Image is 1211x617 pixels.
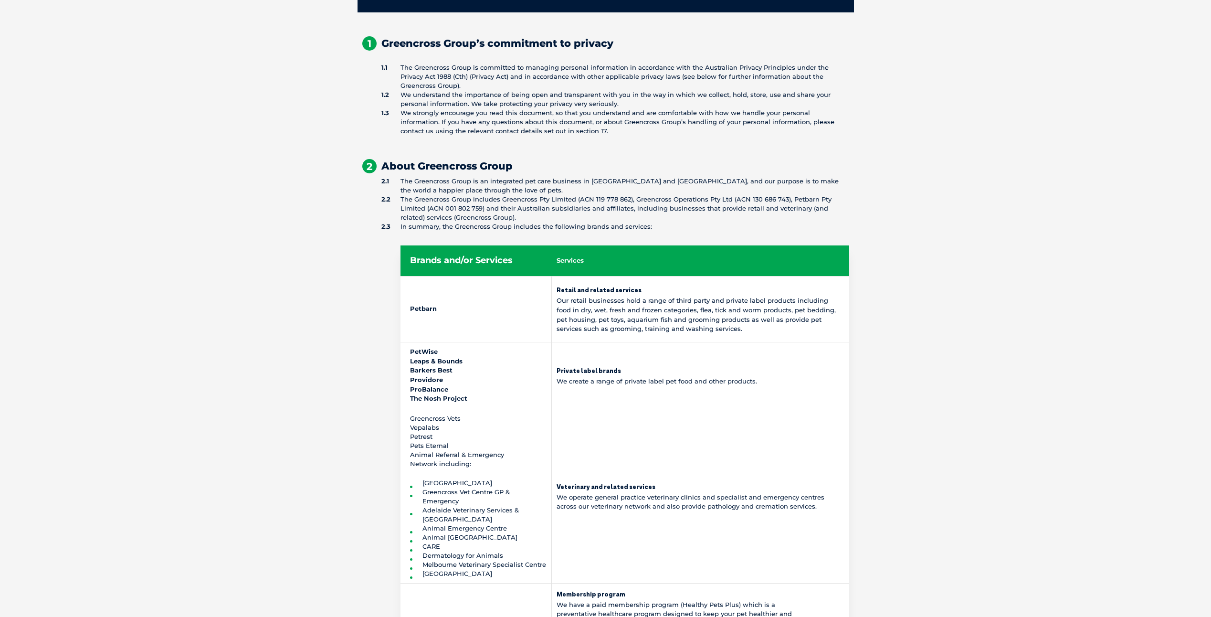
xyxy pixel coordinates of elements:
[410,488,547,506] li: Greencross Vet Centre GP & Emergency
[410,569,547,578] li: [GEOGRAPHIC_DATA]
[362,159,513,172] strong: About Greencross Group
[557,365,621,377] strong: Private label brands
[410,542,547,551] li: CARE
[410,414,547,468] p: Greencross Vets Vepalabs Petrest Pets Eternal Animal Referral & Emergency Network including:
[381,195,849,222] li: The Greencross Group includes Greencross Pty Limited (ACN 119 778 862), Greencross Operations Pty...
[552,276,849,342] td: Our retail businesses hold a range of third party and private label products including food in dr...
[557,284,642,296] strong: Retail and related services
[362,36,613,49] strong: Greencross Group’s commitment to privacy
[381,108,849,145] li: We strongly encourage you read this document, so that you understand and are comfortable with how...
[400,276,552,342] td: Petbarn
[410,506,547,524] li: Adelaide Veterinary Services & [GEOGRAPHIC_DATA]
[410,560,547,569] li: Melbourne Veterinary Specialist Centre
[410,533,547,542] li: Animal [GEOGRAPHIC_DATA]
[410,551,547,560] li: Dermatology for Animals
[381,90,849,108] li: We understand the importance of being open and transparent with you in the way in which we collec...
[557,481,655,493] strong: Veterinary and related services
[400,245,552,276] th: Brands and/or Services
[381,63,849,90] li: The Greencross Group is committed to managing personal information in accordance with the Austral...
[552,342,849,409] td: We create a range of private label pet food and other products.
[381,177,849,195] li: The Greencross Group is an integrated pet care business in [GEOGRAPHIC_DATA] and [GEOGRAPHIC_DATA...
[552,245,849,276] th: Services
[400,342,552,409] td: PetWise Leaps & Bounds Barkers Best Providore ProBalance The Nosh Project
[552,409,849,584] td: We operate general practice veterinary clinics and specialist and emergency centres across our ve...
[410,524,547,533] li: Animal Emergency Centre
[557,588,625,600] strong: Membership program
[410,479,547,488] li: [GEOGRAPHIC_DATA]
